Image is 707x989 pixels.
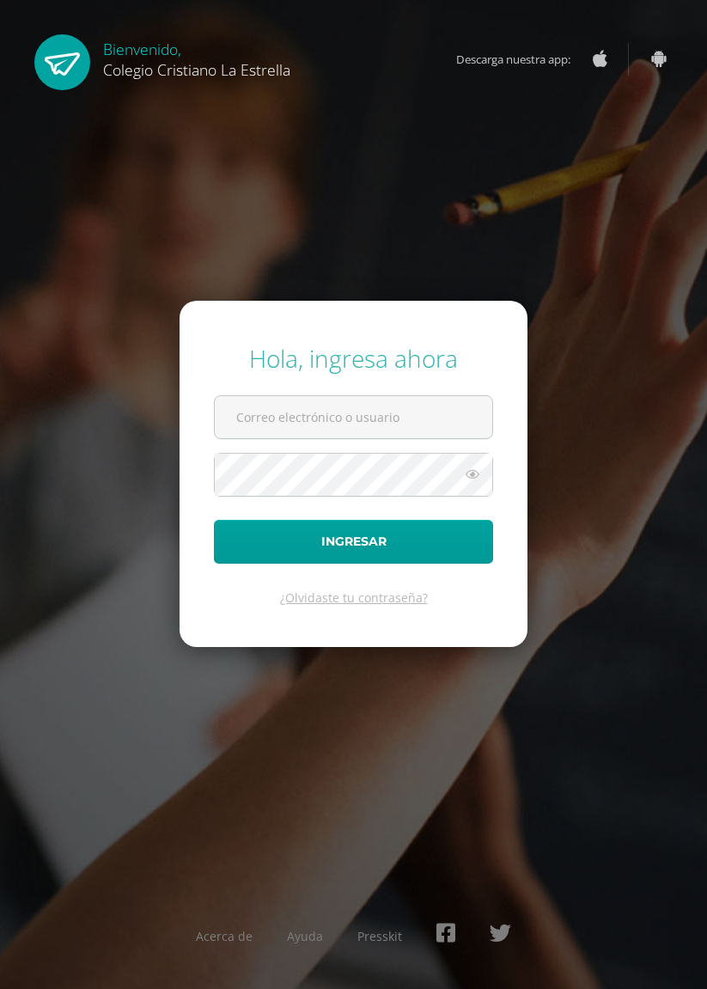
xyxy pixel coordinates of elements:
[214,342,493,375] div: Hola, ingresa ahora
[103,34,290,80] div: Bienvenido,
[287,928,323,944] a: Ayuda
[196,928,253,944] a: Acerca de
[357,928,402,944] a: Presskit
[456,43,588,76] span: Descarga nuestra app:
[280,589,428,606] a: ¿Olvidaste tu contraseña?
[103,59,290,80] span: Colegio Cristiano La Estrella
[215,396,492,438] input: Correo electrónico o usuario
[214,520,493,564] button: Ingresar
